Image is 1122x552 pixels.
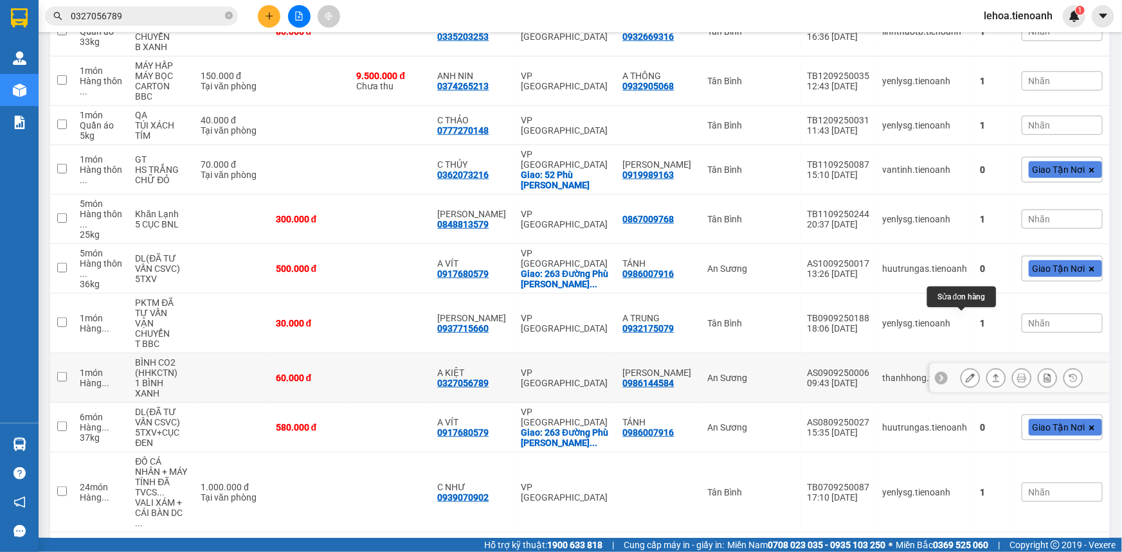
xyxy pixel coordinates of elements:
div: 37 kg [80,432,122,443]
div: PKTM ĐÃ TƯ VẤN VẬN CHUYỂN [135,298,188,339]
img: solution-icon [13,116,26,129]
div: 70.000 đ [201,159,263,170]
strong: NHẬN HÀNG NHANH - GIAO TỐC HÀNH [50,21,178,30]
span: aim [324,12,333,21]
div: TÚI XÁCH TÍM [135,120,188,141]
div: 0 [981,165,1009,175]
div: 0986007916 [622,427,674,438]
span: ... [157,487,165,497]
span: Miền Bắc [896,538,988,552]
div: 0917680579 [437,269,489,279]
div: ĐỒ CÁ NHÂN + MÁY TÍNH ĐÃ TVCS VẬN CHUYỂN [135,456,188,497]
div: 0867009768 [622,214,674,224]
div: VP [GEOGRAPHIC_DATA] [521,407,610,427]
span: Nhãn [1029,214,1051,224]
div: 5 CỤC BNL [135,219,188,229]
div: Tân Bình [708,165,795,175]
div: 15:35 [DATE] [808,427,870,438]
span: ... [102,323,109,334]
div: 1 [981,318,1009,328]
span: ... [590,279,597,289]
div: AS0909250006 [808,368,870,378]
button: aim [318,5,340,28]
div: 17:10 [DATE] [808,492,870,503]
button: plus [258,5,280,28]
div: Chưa thu [357,71,425,91]
div: TB1109250087 [808,159,870,170]
div: TB0709250087 [808,482,870,492]
div: DL(ĐÃ TƯ VẤN CSVC) [135,253,188,274]
div: yenlysg.tienoanh [883,487,968,497]
div: B XANH [135,42,188,52]
span: Giao Tận Nơi [1033,164,1085,175]
div: vantinh.tienoanh [883,165,968,175]
div: DL(ĐÃ TƯ VẤN CSVC) [135,407,188,427]
div: AS1009250017 [808,258,870,269]
div: huutrungas.tienoanh [883,263,968,274]
span: caret-down [1098,10,1109,22]
span: plus [265,12,274,21]
span: Nhãn [1029,487,1051,497]
div: 1 món [80,313,122,323]
span: VP Gửi: VP [GEOGRAPHIC_DATA] [5,46,69,59]
div: 1 [981,214,1009,224]
div: TÁNH [622,417,694,427]
div: 60.000 đ [276,373,344,383]
span: | [612,538,614,552]
span: ... [80,175,87,185]
div: Hàng thông thường [80,422,122,432]
div: Tân Bình [708,214,795,224]
div: VP [GEOGRAPHIC_DATA] [521,368,610,388]
div: 25 kg [80,229,122,240]
div: 0848813579 [437,219,489,229]
div: Giao: 263 Đường Phù Đổng Thiên Vương, Phường 8, Đà Lạt, Lâm Đồng [521,427,610,448]
div: 1 [981,76,1009,86]
div: C TRINH [622,159,694,170]
div: Chí Tâm [437,313,508,323]
div: Sửa đơn hàng [927,287,996,307]
div: ANH NIN [437,71,508,81]
span: Cung cấp máy in - giấy in: [624,538,724,552]
span: search [53,12,62,21]
div: 36 kg [80,279,122,289]
div: 300.000 đ [276,214,344,224]
div: 5 kg [80,130,122,141]
div: C THẢO [437,115,508,125]
div: 1.000.000 đ [201,482,263,492]
img: icon-new-feature [1069,10,1080,22]
div: 0986007916 [622,269,674,279]
div: Tại văn phòng [201,492,263,503]
div: TB1109250244 [808,209,870,219]
div: 0 [981,422,1009,432]
span: ⚪️ [889,542,892,548]
div: 13:26 [DATE] [808,269,870,279]
div: 1 món [80,110,122,120]
strong: 1900 633 614 [86,31,141,41]
span: 1 [1078,6,1082,15]
span: Giao Tận Nơi [1033,263,1085,274]
div: 0374265213 [437,81,489,91]
div: 0932905068 [622,81,674,91]
div: Tân Bình [708,487,795,497]
div: TB1209250035 [808,71,870,81]
div: 1 món [80,154,122,165]
strong: 0708 023 035 - 0935 103 250 [768,540,885,550]
div: 24 món [80,482,122,492]
span: question-circle [14,467,26,479]
div: 0919989163 [622,170,674,180]
sup: 1 [1076,6,1085,15]
div: 9.500.000 đ [357,71,425,81]
div: BÌNH CO2 (HHKCTN) [135,357,188,378]
div: Quần áo [80,120,122,130]
div: 0932175079 [622,323,674,334]
div: Hàng thông thường [80,258,122,279]
div: huutrungas.tienoanh [883,422,968,432]
img: warehouse-icon [13,84,26,97]
span: Giao Tận Nơi [1033,422,1085,433]
div: 1 món [80,66,122,76]
div: VP [GEOGRAPHIC_DATA] [521,209,610,229]
div: Khăn Lạnh [135,209,188,219]
div: C NHƯ [437,482,508,492]
span: | [998,538,1000,552]
div: VALI XÁM + CÁI BÀN DC + 3 CỤC ĐEN + TÚI ĐEN + 2T CHỮ XANH + RỔ XANH DC + 15T [135,497,188,528]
